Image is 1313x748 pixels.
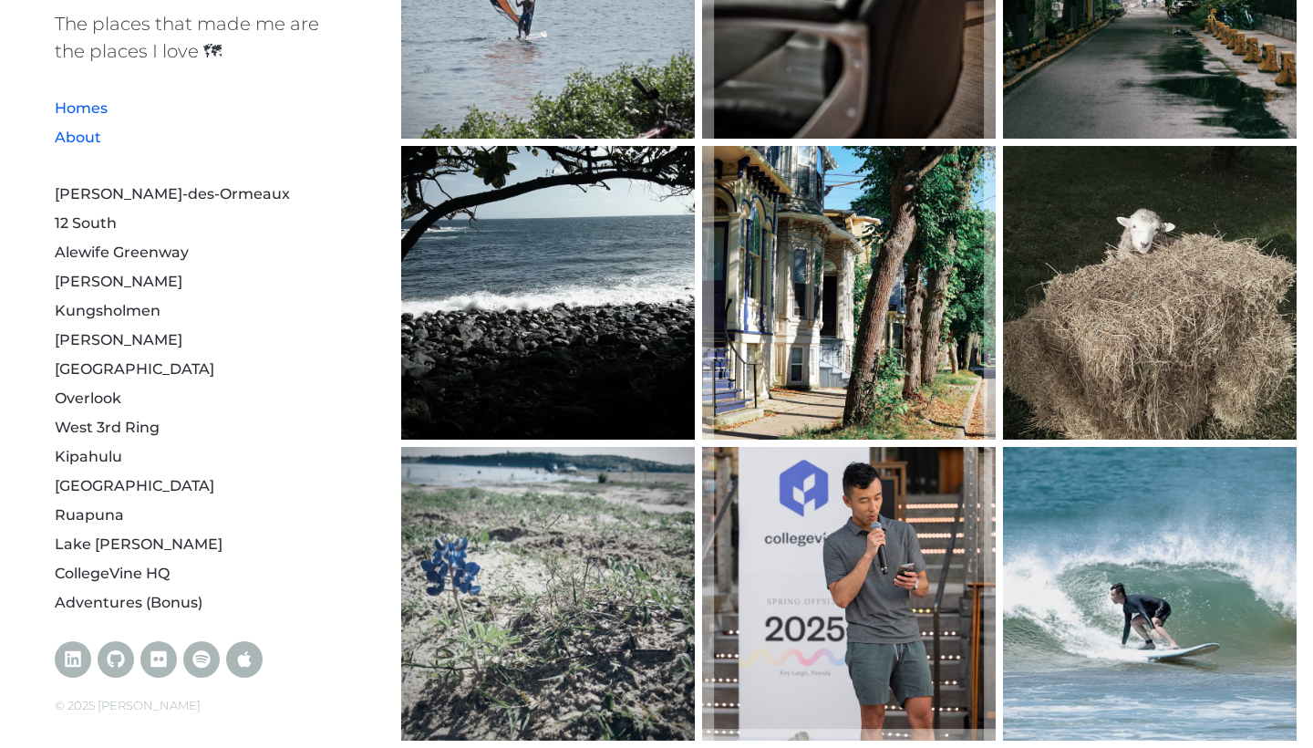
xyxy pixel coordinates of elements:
[55,698,201,712] span: © 2025 [PERSON_NAME]
[55,129,101,146] a: About
[55,594,202,611] a: Adventures (Bonus)
[55,10,339,65] h1: The places that made me are the places I love 🗺
[55,331,182,348] a: [PERSON_NAME]
[702,447,996,741] img: CollegeVine HQ
[401,447,695,741] img: Lake Travis
[401,146,695,440] img: Kipahulu
[55,302,160,319] a: Kungsholmen
[55,360,214,378] a: [GEOGRAPHIC_DATA]
[1003,447,1297,741] img: Adventures (Bonus)
[55,244,189,261] a: Alewife Greenway
[55,273,182,290] a: [PERSON_NAME]
[55,448,122,465] a: Kipahulu
[55,535,222,553] a: Lake [PERSON_NAME]
[55,390,121,407] a: Overlook
[702,146,996,440] img: South End
[55,214,117,232] a: 12 South
[55,565,170,582] a: CollegeVine HQ
[55,419,160,436] a: West 3rd Ring
[1003,146,1297,440] img: Ruapuna
[55,506,124,524] a: Ruapuna
[55,99,108,117] a: Homes
[55,477,214,494] a: [GEOGRAPHIC_DATA]
[55,185,290,203] a: [PERSON_NAME]-des-Ormeaux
